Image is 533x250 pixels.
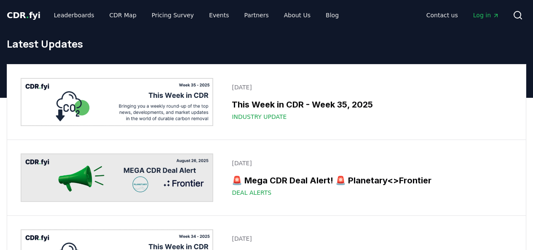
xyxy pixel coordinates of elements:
[319,8,346,23] a: Blog
[420,8,465,23] a: Contact us
[145,8,201,23] a: Pricing Survey
[47,8,101,23] a: Leaderboards
[277,8,317,23] a: About Us
[202,8,236,23] a: Events
[26,10,29,20] span: .
[232,188,271,197] span: Deal Alerts
[232,159,507,167] p: [DATE]
[232,98,507,111] h3: This Week in CDR - Week 35, 2025
[420,8,506,23] nav: Main
[232,174,507,187] h3: 🚨 Mega CDR Deal Alert! 🚨 Planetary<>Frontier
[232,234,507,243] p: [DATE]
[21,153,213,202] img: 🚨 Mega CDR Deal Alert! 🚨 Planetary<>Frontier blog post image
[103,8,143,23] a: CDR Map
[238,8,276,23] a: Partners
[21,78,213,126] img: This Week in CDR - Week 35, 2025 blog post image
[473,11,499,19] span: Log in
[7,37,526,51] h1: Latest Updates
[466,8,506,23] a: Log in
[7,10,40,20] span: CDR fyi
[232,113,287,121] span: Industry Update
[7,9,40,21] a: CDR.fyi
[227,154,512,202] a: [DATE]🚨 Mega CDR Deal Alert! 🚨 Planetary<>FrontierDeal Alerts
[47,8,346,23] nav: Main
[232,83,507,91] p: [DATE]
[227,78,512,126] a: [DATE]This Week in CDR - Week 35, 2025Industry Update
